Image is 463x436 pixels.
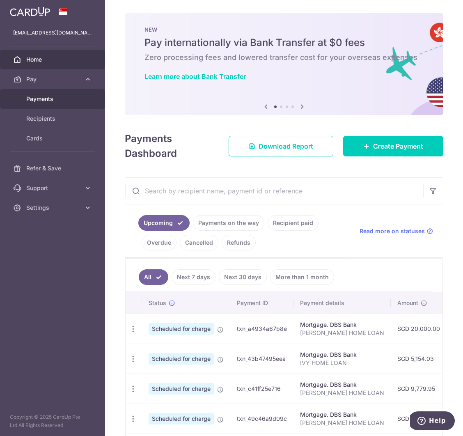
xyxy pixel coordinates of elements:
[230,292,293,314] th: Payment ID
[268,215,319,231] a: Recipient paid
[139,269,168,285] a: All
[300,329,384,337] p: [PERSON_NAME] HOME LOAN
[144,36,424,49] h5: Pay internationally via Bank Transfer at $0 fees
[230,314,293,344] td: txn_a4934a67b8e
[230,404,293,434] td: txn_49c46a9d09c
[26,204,80,212] span: Settings
[300,411,384,419] div: Mortgage. DBS Bank
[138,215,190,231] a: Upcoming
[13,29,92,37] p: [EMAIL_ADDRESS][DOMAIN_NAME]
[373,141,423,151] span: Create Payment
[149,323,214,335] span: Scheduled for charge
[222,235,256,250] a: Refunds
[270,269,334,285] a: More than 1 month
[219,269,267,285] a: Next 30 days
[149,353,214,365] span: Scheduled for charge
[149,383,214,395] span: Scheduled for charge
[125,13,443,115] img: Bank transfer banner
[26,184,80,192] span: Support
[230,374,293,404] td: txn_c41ff25e716
[300,351,384,359] div: Mortgage. DBS Bank
[300,321,384,329] div: Mortgage. DBS Bank
[172,269,215,285] a: Next 7 days
[125,131,214,161] h4: Payments Dashboard
[149,413,214,425] span: Scheduled for charge
[391,374,447,404] td: SGD 9,779.95
[391,314,447,344] td: SGD 20,000.00
[144,72,246,80] a: Learn more about Bank Transfer
[360,227,425,235] span: Read more on statuses
[10,7,50,16] img: CardUp
[125,178,423,204] input: Search by recipient name, payment id or reference
[300,419,384,427] p: [PERSON_NAME] HOME LOAN
[149,299,166,307] span: Status
[142,235,176,250] a: Overdue
[397,299,418,307] span: Amount
[26,164,80,172] span: Refer & Save
[343,136,443,156] a: Create Payment
[300,389,384,397] p: [PERSON_NAME] HOME LOAN
[300,359,384,367] p: IVY HOME LOAN
[26,55,80,64] span: Home
[391,404,447,434] td: SGD 20,000.00
[144,26,424,33] p: NEW
[180,235,218,250] a: Cancelled
[144,53,424,62] h6: Zero processing fees and lowered transfer cost for your overseas expenses
[410,411,455,432] iframe: Opens a widget where you can find more information
[300,381,384,389] div: Mortgage. DBS Bank
[293,292,391,314] th: Payment details
[391,344,447,374] td: SGD 5,154.03
[26,115,80,123] span: Recipients
[229,136,333,156] a: Download Report
[193,215,264,231] a: Payments on the way
[26,134,80,142] span: Cards
[360,227,433,235] a: Read more on statuses
[259,141,313,151] span: Download Report
[26,95,80,103] span: Payments
[26,75,80,83] span: Pay
[230,344,293,374] td: txn_43b47495eea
